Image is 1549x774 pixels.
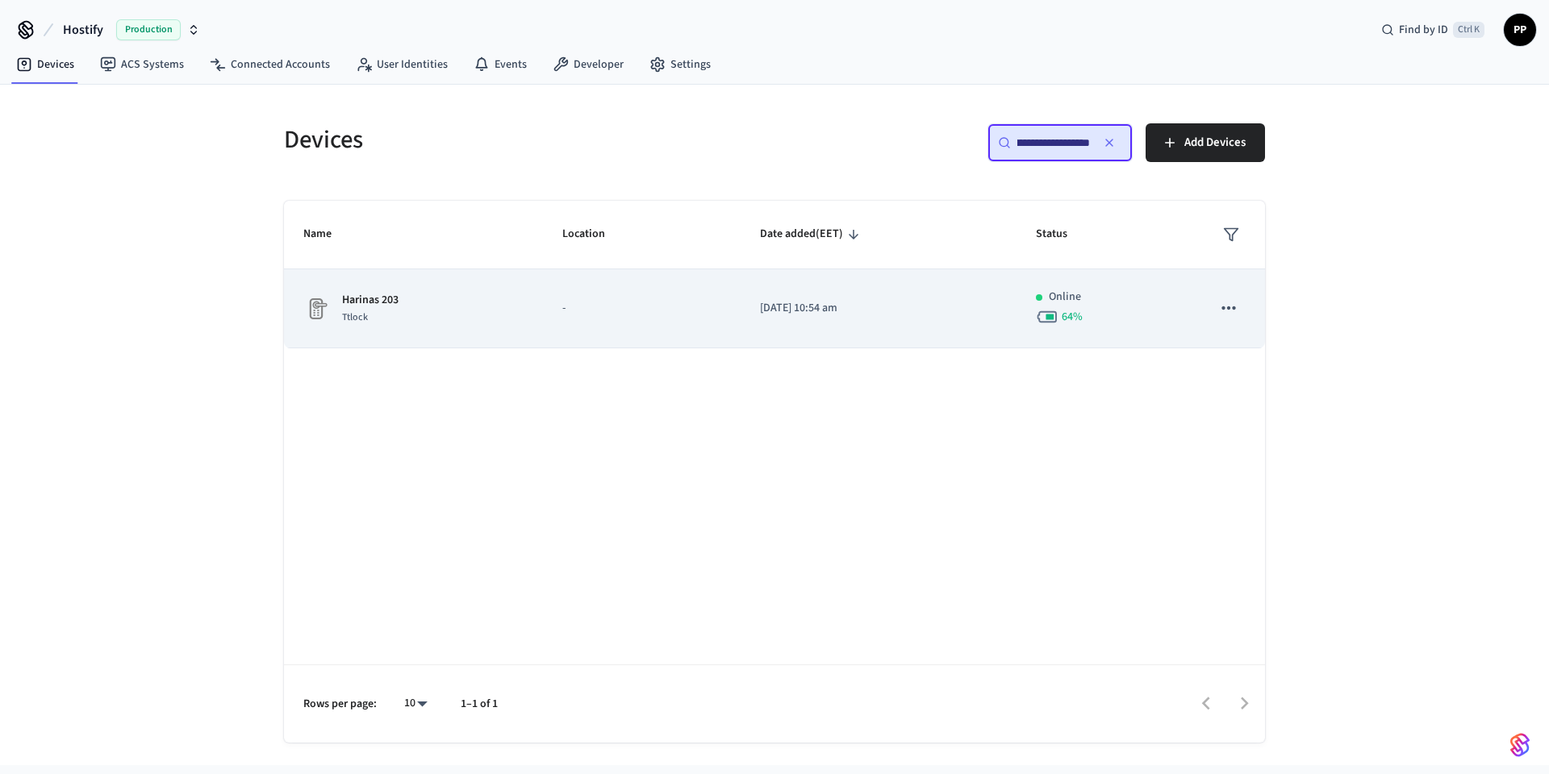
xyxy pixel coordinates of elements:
p: 1–1 of 1 [461,696,498,713]
span: Location [562,222,626,247]
img: Placeholder Lock Image [303,296,329,322]
span: PP [1505,15,1534,44]
a: Developer [540,50,637,79]
a: Events [461,50,540,79]
button: Add Devices [1146,123,1265,162]
a: ACS Systems [87,50,197,79]
div: Find by IDCtrl K [1368,15,1497,44]
p: Rows per page: [303,696,377,713]
span: Add Devices [1184,132,1246,153]
span: Hostify [63,20,103,40]
span: Status [1036,222,1088,247]
span: Name [303,222,353,247]
div: 10 [396,692,435,715]
p: Harinas 203 [342,292,399,309]
span: Production [116,19,181,40]
h5: Devices [284,123,765,156]
img: SeamLogoGradient.69752ec5.svg [1510,732,1530,758]
a: Connected Accounts [197,50,343,79]
table: sticky table [284,201,1265,348]
p: - [562,300,721,317]
span: Ttlock [342,310,368,324]
p: Online [1049,289,1081,306]
button: PP [1504,14,1536,46]
a: User Identities [343,50,461,79]
p: [DATE] 10:54 am [760,300,997,317]
span: Ctrl K [1453,22,1484,38]
span: Find by ID [1399,22,1448,38]
a: Devices [3,50,87,79]
span: Date added(EET) [760,222,864,247]
a: Settings [637,50,724,79]
span: 64 % [1062,309,1083,325]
